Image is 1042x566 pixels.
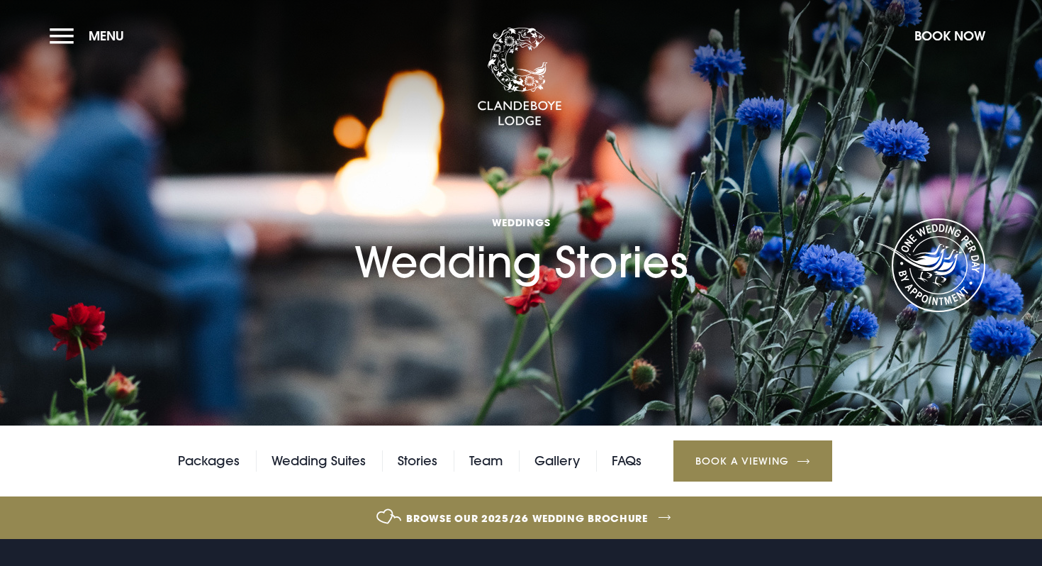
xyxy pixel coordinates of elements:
button: Book Now [907,21,992,51]
h1: Wedding Stories [354,145,688,287]
a: Team [469,450,503,472]
span: Menu [89,28,124,44]
a: FAQs [612,450,642,472]
a: Book a Viewing [673,440,832,482]
span: Weddings [354,216,688,229]
a: Stories [398,450,437,472]
a: Gallery [534,450,580,472]
a: Wedding Suites [271,450,366,472]
a: Packages [178,450,240,472]
img: Clandeboye Lodge [477,28,562,127]
button: Menu [50,21,131,51]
